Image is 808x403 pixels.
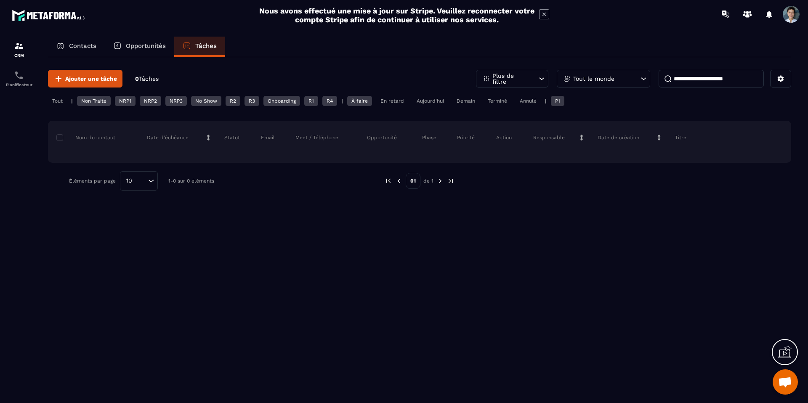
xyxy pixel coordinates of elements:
div: Demain [452,96,479,106]
img: prev [395,177,403,185]
div: Search for option [120,171,158,191]
img: next [436,177,444,185]
p: CRM [2,53,36,58]
p: Opportunités [126,42,166,50]
p: | [71,98,73,104]
a: formationformationCRM [2,34,36,64]
p: Statut [224,134,240,141]
p: Action [496,134,512,141]
img: scheduler [14,70,24,80]
div: P1 [551,96,564,106]
a: Tâches [174,37,225,57]
p: Tâches [195,42,217,50]
p: Email [261,134,275,141]
p: Titre [675,134,686,141]
p: Tout le monde [573,76,614,82]
p: | [341,98,343,104]
p: Planificateur [2,82,36,87]
p: Date de création [598,134,639,141]
div: Tout [48,96,67,106]
div: R3 [245,96,259,106]
div: NRP2 [140,96,161,106]
img: prev [385,177,392,185]
p: Responsable [533,134,565,141]
a: Contacts [48,37,105,57]
div: En retard [376,96,408,106]
img: logo [12,8,88,23]
p: Meet / Téléphone [295,134,338,141]
div: Aujourd'hui [412,96,448,106]
span: Ajouter une tâche [65,74,117,83]
div: Ouvrir le chat [773,369,798,395]
div: NRP3 [165,96,187,106]
div: Terminé [484,96,511,106]
p: 01 [406,173,420,189]
div: R2 [226,96,240,106]
p: Opportunité [367,134,397,141]
div: Annulé [516,96,541,106]
h2: Nous avons effectué une mise à jour sur Stripe. Veuillez reconnecter votre compte Stripe afin de ... [259,6,535,24]
p: Contacts [69,42,96,50]
input: Search for option [135,176,146,186]
a: schedulerschedulerPlanificateur [2,64,36,93]
p: 0 [135,75,159,83]
p: Phase [422,134,436,141]
p: Plus de filtre [492,73,529,85]
p: de 1 [423,178,433,184]
span: 10 [123,176,135,186]
div: R4 [322,96,337,106]
div: Non Traité [77,96,111,106]
div: R1 [304,96,318,106]
div: À faire [347,96,372,106]
p: | [545,98,547,104]
div: No Show [191,96,221,106]
button: Ajouter une tâche [48,70,122,87]
p: Éléments par page [69,178,116,184]
p: Nom du contact [58,134,115,141]
img: next [447,177,454,185]
span: Tâches [139,75,159,82]
p: 1-0 sur 0 éléments [168,178,214,184]
a: Opportunités [105,37,174,57]
div: NRP1 [115,96,136,106]
p: Date d’échéance [147,134,189,141]
div: Onboarding [263,96,300,106]
img: formation [14,41,24,51]
p: Priorité [457,134,475,141]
